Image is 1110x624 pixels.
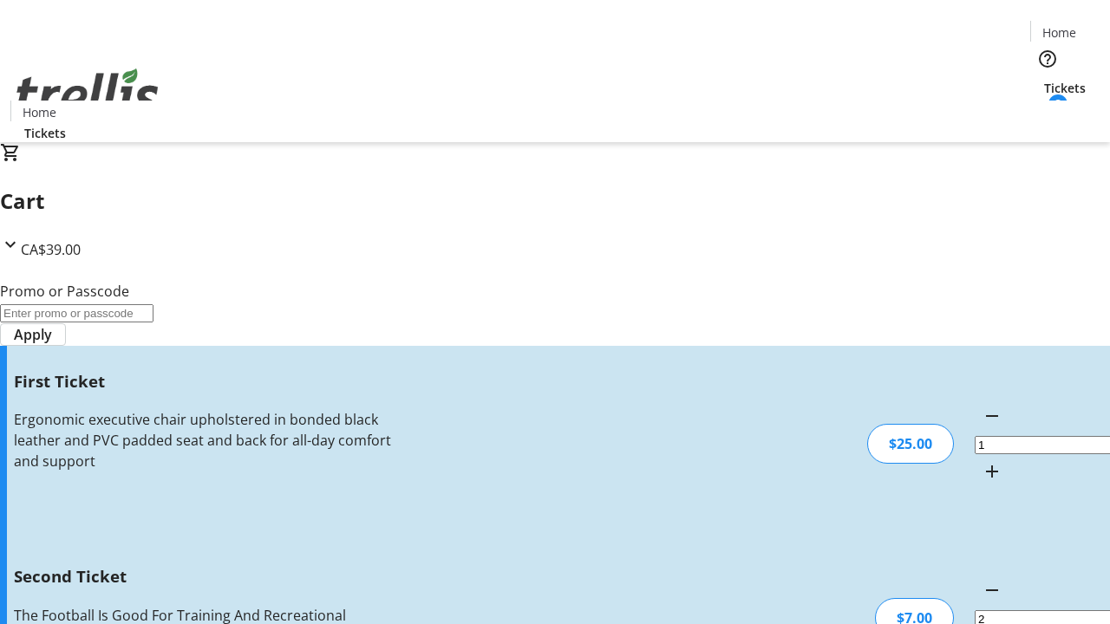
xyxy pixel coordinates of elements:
button: Help [1030,42,1065,76]
h3: First Ticket [14,369,393,393]
a: Home [1031,23,1087,42]
div: Ergonomic executive chair upholstered in bonded black leather and PVC padded seat and back for al... [14,409,393,471]
button: Decrement by one [975,399,1009,433]
button: Cart [1030,97,1065,132]
a: Tickets [1030,79,1100,97]
span: Tickets [1044,79,1086,97]
img: Orient E2E Organization CMEONMH8dm's Logo [10,49,165,136]
span: Tickets [24,124,66,142]
a: Tickets [10,124,80,142]
span: Home [1042,23,1076,42]
span: CA$39.00 [21,240,81,259]
a: Home [11,103,67,121]
h3: Second Ticket [14,564,393,588]
button: Increment by one [975,454,1009,489]
span: Apply [14,324,52,345]
span: Home [23,103,56,121]
button: Decrement by one [975,573,1009,608]
div: $25.00 [867,424,954,464]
